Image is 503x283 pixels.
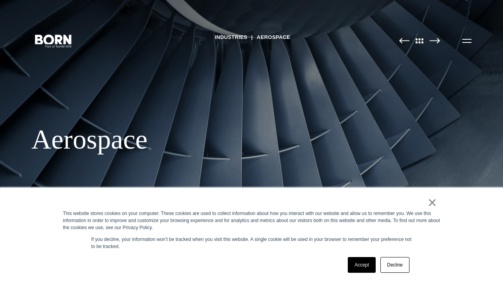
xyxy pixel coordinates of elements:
[63,210,440,231] div: This website stores cookies on your computer. These cookies are used to collect information about...
[348,257,376,273] a: Accept
[257,31,290,43] a: Aerospace
[457,32,476,49] button: Open
[428,199,437,206] a: ×
[411,38,428,44] img: All Pages
[31,123,472,156] div: Aerospace
[399,38,409,44] img: Previous Page
[91,236,412,250] p: If you decline, your information won’t be tracked when you visit this website. A single cookie wi...
[215,31,248,43] a: Industries
[380,257,409,273] a: Decline
[430,38,440,44] img: Next Page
